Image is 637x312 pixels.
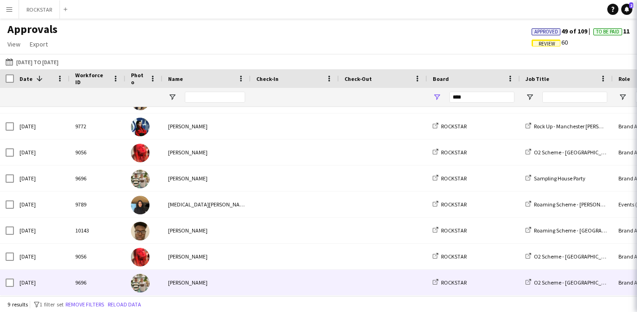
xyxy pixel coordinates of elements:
span: ROCKSTAR [441,201,467,208]
a: O2 Scheme - [GEOGRAPHIC_DATA] [526,279,616,286]
div: [PERSON_NAME] [162,270,251,295]
span: Date [19,75,32,82]
a: Roaming Scheme - [GEOGRAPHIC_DATA] [526,227,630,234]
a: Sampling House Party [526,175,585,182]
a: Rock Up - Manchester [PERSON_NAME] [526,123,625,130]
span: O2 Scheme - [GEOGRAPHIC_DATA] [534,279,616,286]
div: [DATE] [14,244,70,269]
a: ROCKSTAR [433,279,467,286]
div: [DATE] [14,270,70,295]
div: 9772 [70,113,125,139]
img: Amelia Leigh Simm [131,118,149,136]
span: O2 Scheme - [GEOGRAPHIC_DATA] [534,149,616,156]
button: Reload data [106,299,143,310]
img: Sophia Blanthorn [131,144,149,162]
a: Export [26,38,52,50]
div: [PERSON_NAME] [162,244,251,269]
div: 9056 [70,244,125,269]
span: To Be Paid [596,29,619,35]
div: [PERSON_NAME] [162,113,251,139]
a: O2 Scheme - [GEOGRAPHIC_DATA] [526,253,616,260]
button: Open Filter Menu [526,93,534,101]
span: Board [433,75,449,82]
span: Roaming Scheme - [PERSON_NAME] [534,201,619,208]
a: 2 [621,4,632,15]
span: Check-In [256,75,279,82]
div: [MEDICAL_DATA][PERSON_NAME] [162,192,251,217]
span: ROCKSTAR [441,253,467,260]
span: ROCKSTAR [441,175,467,182]
span: 1 filter set [39,301,64,308]
span: Review [539,41,555,47]
a: O2 Scheme - [GEOGRAPHIC_DATA] [526,149,616,156]
a: ROCKSTAR [433,149,467,156]
span: Roaming Scheme - [GEOGRAPHIC_DATA] [534,227,630,234]
input: Name Filter Input [185,92,245,103]
button: Remove filters [64,299,106,310]
div: 9696 [70,270,125,295]
img: William Domaille [131,274,149,292]
span: O2 Scheme - [GEOGRAPHIC_DATA] [534,253,616,260]
span: ROCKSTAR [441,227,467,234]
span: View [7,40,20,48]
span: ROCKSTAR [441,149,467,156]
span: Name [168,75,183,82]
input: Board Filter Input [449,92,514,103]
span: Rock Up - Manchester [PERSON_NAME] [534,123,625,130]
img: Jadon Mcfarlane [131,222,149,240]
span: 2 [629,2,633,8]
a: ROCKSTAR [433,175,467,182]
a: ROCKSTAR [433,227,467,234]
div: 10143 [70,218,125,243]
img: Sophia Blanthorn [131,248,149,266]
img: Yasmin Niksaz [131,196,149,214]
div: [DATE] [14,139,70,165]
div: 9056 [70,139,125,165]
span: ROCKSTAR [441,123,467,130]
a: ROCKSTAR [433,123,467,130]
div: [PERSON_NAME] [162,166,251,191]
div: [DATE] [14,113,70,139]
a: Roaming Scheme - [PERSON_NAME] [526,201,619,208]
div: [DATE] [14,192,70,217]
span: Approved [534,29,558,35]
button: ROCKSTAR [19,0,60,19]
span: Job Title [526,75,549,82]
div: [PERSON_NAME] [162,218,251,243]
div: [DATE] [14,166,70,191]
a: ROCKSTAR [433,253,467,260]
span: Workforce ID [75,72,109,86]
a: View [4,38,24,50]
span: ROCKSTAR [441,279,467,286]
div: 9696 [70,166,125,191]
button: [DATE] to [DATE] [4,56,60,67]
button: Open Filter Menu [168,93,176,101]
a: ROCKSTAR [433,201,467,208]
span: Check-Out [344,75,372,82]
span: Export [30,40,48,48]
span: Sampling House Party [534,175,585,182]
div: [DATE] [14,218,70,243]
span: 49 of 109 [532,27,593,35]
button: Open Filter Menu [618,93,627,101]
span: 60 [532,38,568,46]
span: Photo [131,72,146,86]
span: Role [618,75,630,82]
img: William Domaille [131,170,149,188]
span: 11 [593,27,630,35]
input: Job Title Filter Input [542,92,607,103]
div: [PERSON_NAME] [162,139,251,165]
button: Open Filter Menu [433,93,441,101]
div: 9789 [70,192,125,217]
